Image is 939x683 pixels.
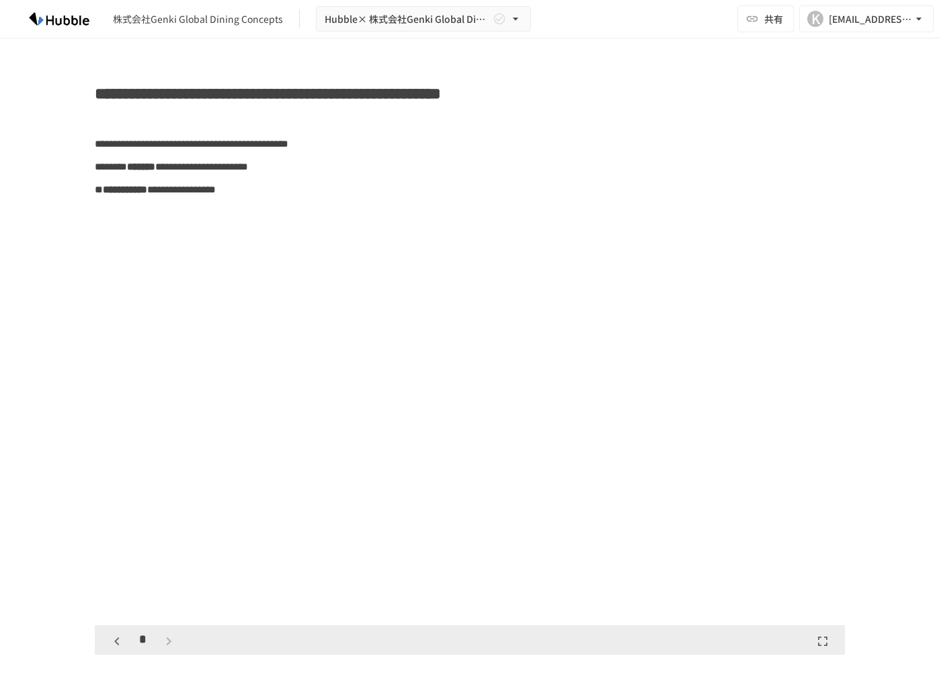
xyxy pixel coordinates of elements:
[16,8,102,30] img: HzDRNkGCf7KYO4GfwKnzITak6oVsp5RHeZBEM1dQFiQ
[829,11,912,28] div: [EMAIL_ADDRESS][DOMAIN_NAME]
[799,5,934,32] button: K[EMAIL_ADDRESS][DOMAIN_NAME]
[325,11,490,28] span: Hubble× 株式会社Genki Global Dining Concepts様 オンボーディングプロジェクト
[316,6,531,32] button: Hubble× 株式会社Genki Global Dining Concepts様 オンボーディングプロジェクト
[737,5,794,32] button: 共有
[807,11,823,27] div: K
[764,11,783,26] span: 共有
[113,12,283,26] div: 株式会社Genki Global Dining Concepts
